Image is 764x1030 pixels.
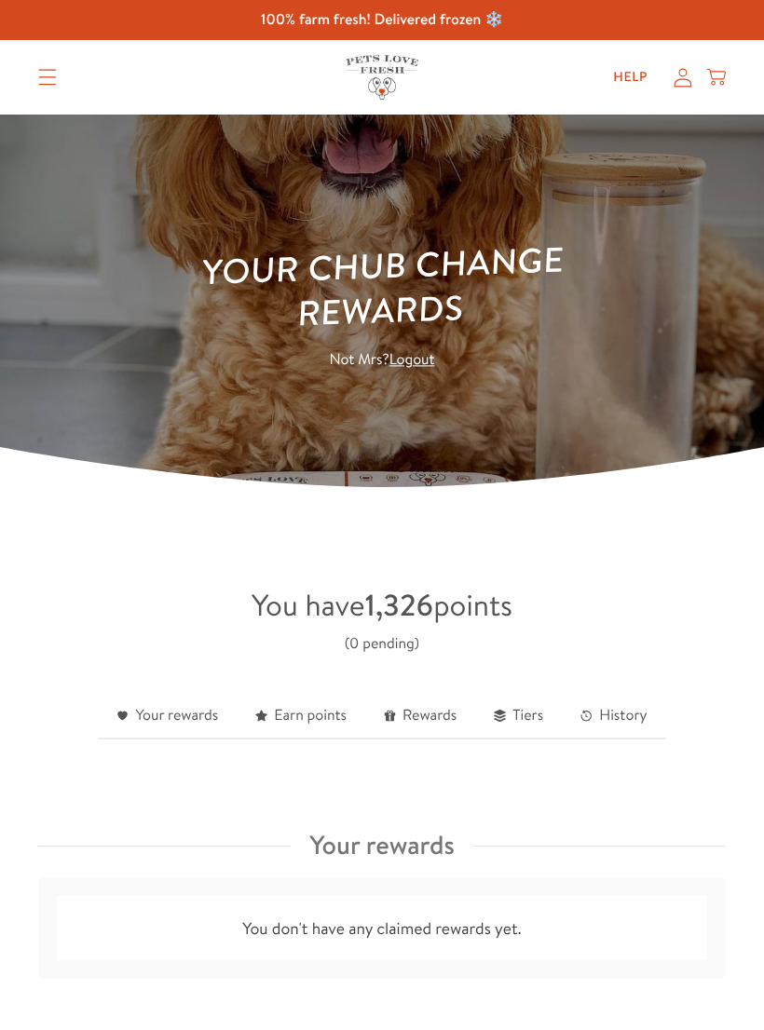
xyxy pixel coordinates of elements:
a: Logout [389,350,435,371]
summary: Translation missing: en.sections.header.menu [23,54,72,101]
a: Your rewards [98,694,237,739]
img: Pets Love Fresh [346,55,418,99]
a: Earn points [237,694,365,739]
span: You have points [252,585,512,626]
p: Not Mrs? [114,348,650,373]
strong: 1,326 [365,585,434,626]
a: Rewards [365,694,475,739]
a: History [562,694,665,739]
a: Tiers [475,694,562,739]
a: Help [598,59,662,96]
h1: Your Chub Change Rewards [111,235,652,343]
div: (0 pending) [345,631,419,657]
div: You don't have any claimed rewards yet. [38,877,726,980]
h3: Your rewards [309,823,455,868]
